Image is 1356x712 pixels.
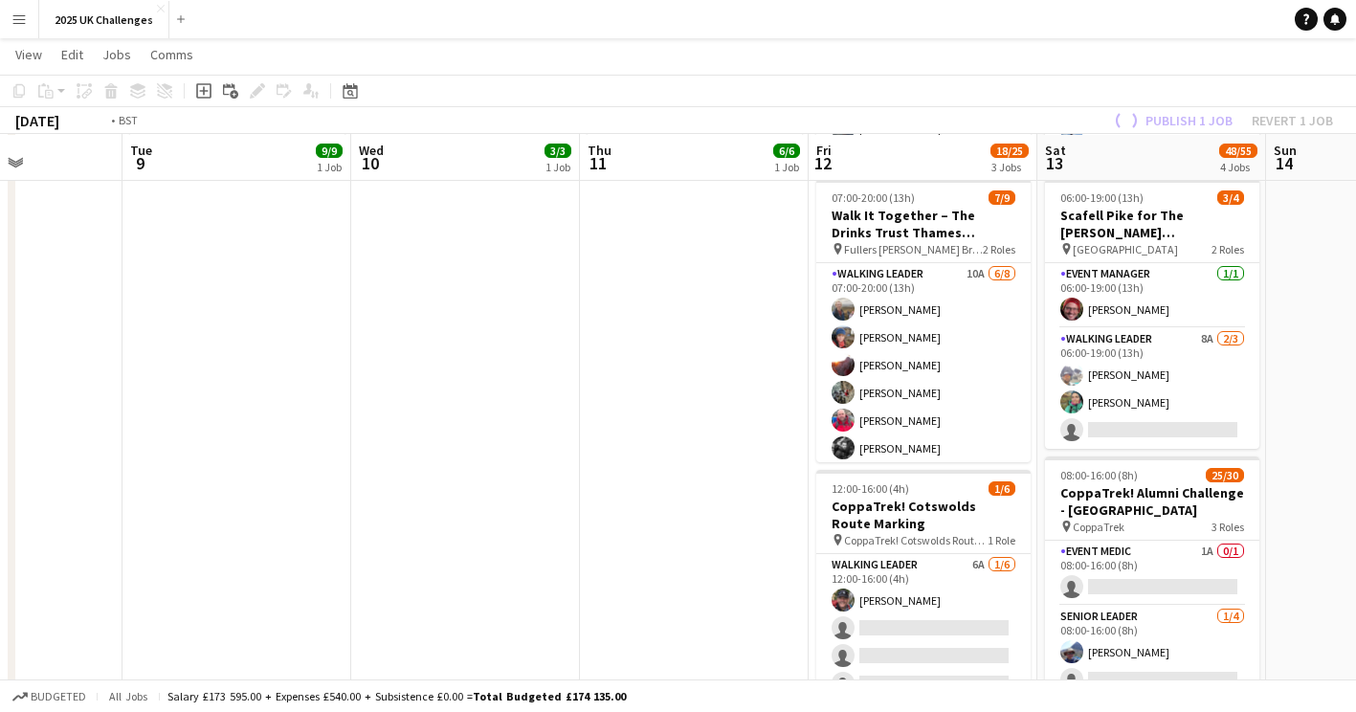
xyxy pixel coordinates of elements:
a: Edit [54,42,91,67]
a: Jobs [95,42,139,67]
span: Comms [150,46,193,63]
span: Budgeted [31,690,86,703]
span: View [15,46,42,63]
span: Jobs [102,46,131,63]
a: Comms [143,42,201,67]
div: [DATE] [15,111,59,130]
a: View [8,42,50,67]
div: BST [119,113,138,127]
span: Total Budgeted £174 135.00 [473,689,626,703]
span: All jobs [105,689,151,703]
button: 2025 UK Challenges [39,1,169,38]
div: Salary £173 595.00 + Expenses £540.00 + Subsistence £0.00 = [167,689,626,703]
span: Edit [61,46,83,63]
button: Budgeted [10,686,89,707]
